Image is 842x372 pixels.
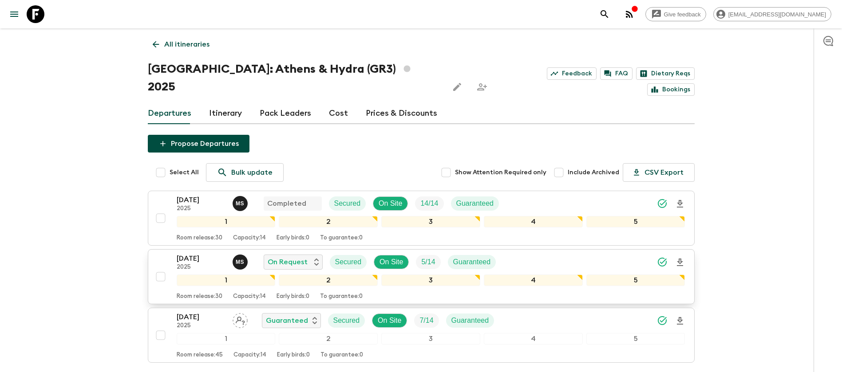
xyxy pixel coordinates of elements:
[381,274,480,286] div: 3
[659,11,706,18] span: Give feedback
[279,333,378,345] div: 2
[206,163,284,182] a: Bulk update
[177,274,276,286] div: 1
[148,135,249,153] button: Propose Departures
[277,293,309,300] p: Early birds: 0
[333,315,360,326] p: Secured
[177,253,225,264] p: [DATE]
[233,257,249,264] span: Magda Sotiriadis
[177,352,223,359] p: Room release: 45
[675,199,685,209] svg: Download Onboarding
[484,216,583,227] div: 4
[266,315,308,326] p: Guaranteed
[373,196,408,211] div: On Site
[586,216,685,227] div: 5
[453,257,491,267] p: Guaranteed
[233,352,266,359] p: Capacity: 14
[586,274,685,286] div: 5
[596,5,613,23] button: search adventures
[164,39,210,50] p: All itineraries
[267,198,306,209] p: Completed
[657,198,668,209] svg: Synced Successfully
[170,168,199,177] span: Select All
[723,11,831,18] span: [EMAIL_ADDRESS][DOMAIN_NAME]
[636,67,695,80] a: Dietary Reqs
[320,352,363,359] p: To guarantee: 0
[451,315,489,326] p: Guaranteed
[233,293,266,300] p: Capacity: 14
[148,308,695,363] button: [DATE]2025Assign pack leaderGuaranteedSecuredOn SiteTrip FillGuaranteed12345Room release:45Capaci...
[448,78,466,96] button: Edit this itinerary
[600,67,632,80] a: FAQ
[148,35,214,53] a: All itineraries
[279,216,378,227] div: 2
[279,274,378,286] div: 2
[320,293,363,300] p: To guarantee: 0
[675,316,685,326] svg: Download Onboarding
[329,196,366,211] div: Secured
[415,196,443,211] div: Trip Fill
[148,60,442,96] h1: [GEOGRAPHIC_DATA]: Athens & Hydra (GR3) 2025
[334,198,361,209] p: Secured
[414,313,439,328] div: Trip Fill
[177,322,225,329] p: 2025
[268,257,308,267] p: On Request
[177,216,276,227] div: 1
[455,168,546,177] span: Show Attention Required only
[320,235,363,242] p: To guarantee: 0
[372,313,407,328] div: On Site
[547,67,597,80] a: Feedback
[233,199,249,206] span: Magda Sotiriadis
[645,7,706,21] a: Give feedback
[374,255,409,269] div: On Site
[209,103,242,124] a: Itinerary
[177,293,222,300] p: Room release: 30
[381,216,480,227] div: 3
[335,257,362,267] p: Secured
[379,257,403,267] p: On Site
[657,257,668,267] svg: Synced Successfully
[236,258,244,266] p: M S
[379,198,402,209] p: On Site
[177,264,225,271] p: 2025
[177,312,225,322] p: [DATE]
[148,249,695,304] button: [DATE]2025Magda SotiriadisOn RequestSecuredOn SiteTrip FillGuaranteed12345Room release:30Capacity...
[419,315,433,326] p: 7 / 14
[484,274,583,286] div: 4
[421,257,435,267] p: 5 / 14
[330,255,367,269] div: Secured
[473,78,491,96] span: Share this itinerary
[177,333,276,345] div: 1
[381,333,480,345] div: 3
[233,316,248,323] span: Assign pack leader
[177,195,225,205] p: [DATE]
[231,167,273,178] p: Bulk update
[586,333,685,345] div: 5
[378,315,401,326] p: On Site
[366,103,437,124] a: Prices & Discounts
[177,235,222,242] p: Room release: 30
[484,333,583,345] div: 4
[713,7,831,21] div: [EMAIL_ADDRESS][DOMAIN_NAME]
[260,103,311,124] a: Pack Leaders
[647,83,695,96] a: Bookings
[5,5,23,23] button: menu
[233,255,249,270] button: MS
[277,235,309,242] p: Early birds: 0
[657,315,668,326] svg: Synced Successfully
[233,235,266,242] p: Capacity: 14
[148,103,191,124] a: Departures
[675,257,685,268] svg: Download Onboarding
[328,313,365,328] div: Secured
[568,168,619,177] span: Include Archived
[623,163,695,182] button: CSV Export
[329,103,348,124] a: Cost
[148,191,695,246] button: [DATE]2025Magda SotiriadisCompletedSecuredOn SiteTrip FillGuaranteed12345Room release:30Capacity:...
[416,255,440,269] div: Trip Fill
[277,352,310,359] p: Early birds: 0
[177,205,225,212] p: 2025
[456,198,494,209] p: Guaranteed
[420,198,438,209] p: 14 / 14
